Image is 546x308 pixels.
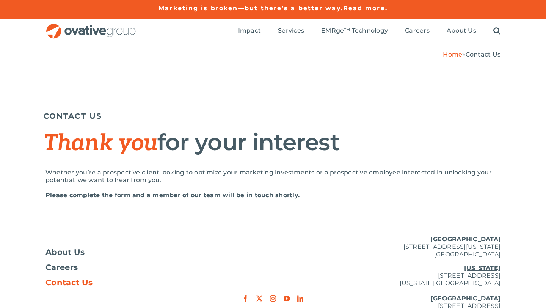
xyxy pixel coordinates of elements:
a: About Us [447,27,476,35]
nav: Menu [238,19,500,43]
span: » [443,51,500,58]
u: [GEOGRAPHIC_DATA] [431,295,500,302]
a: facebook [242,295,248,302]
strong: Please complete the form and a member of our team will be in touch shortly. [45,192,300,199]
a: Marketing is broken—but there’s a better way. [158,5,343,12]
a: Impact [238,27,261,35]
span: Careers [45,264,78,271]
a: Read more. [343,5,388,12]
nav: Footer Menu [45,248,197,286]
p: [STREET_ADDRESS][US_STATE] [GEOGRAPHIC_DATA] [349,236,500,258]
h5: CONTACT US [44,112,502,121]
a: Services [278,27,304,35]
a: Contact Us [45,279,197,286]
a: Home [443,51,462,58]
h1: for your interest [44,130,502,156]
u: [US_STATE] [464,264,500,272]
a: OG_Full_horizontal_RGB [235,274,311,281]
a: Search [493,27,500,35]
span: Thank you [44,130,157,157]
a: instagram [270,295,276,302]
a: twitter [256,295,262,302]
span: Contact Us [45,279,93,286]
a: About Us [45,248,197,256]
a: Careers [405,27,430,35]
u: [GEOGRAPHIC_DATA] [431,236,500,243]
a: EMRge™ Technology [321,27,388,35]
a: Careers [45,264,197,271]
span: About Us [45,248,85,256]
span: Contact Us [466,51,500,58]
p: Whether you’re a prospective client looking to optimize your marketing investments or a prospecti... [45,169,500,184]
a: youtube [284,295,290,302]
a: linkedin [297,295,303,302]
a: OG_Full_horizontal_RGB [45,23,136,30]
